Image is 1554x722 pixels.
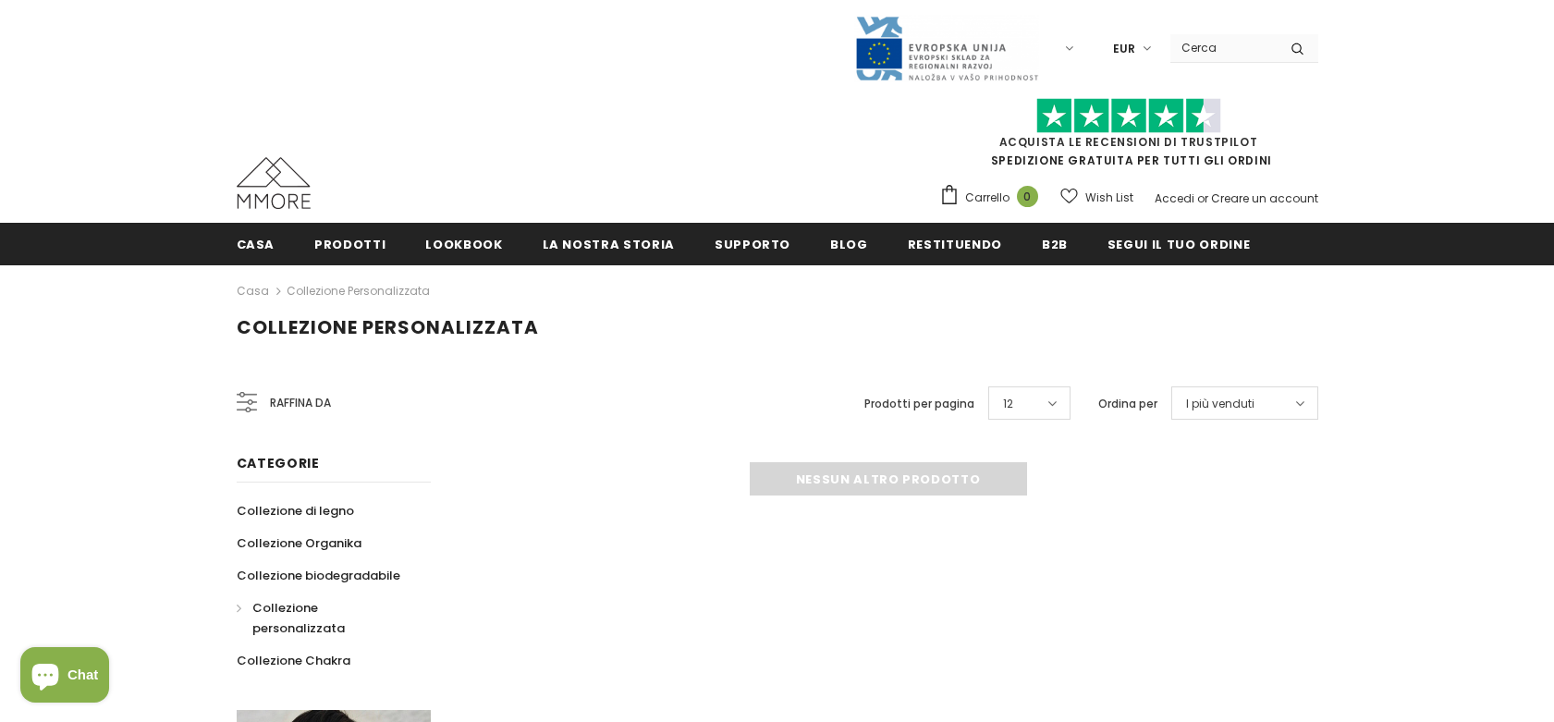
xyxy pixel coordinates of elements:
[1017,186,1038,207] span: 0
[1003,395,1013,413] span: 12
[1085,189,1133,207] span: Wish List
[864,395,974,413] label: Prodotti per pagina
[237,157,311,209] img: Casi MMORE
[830,223,868,264] a: Blog
[252,599,345,637] span: Collezione personalizzata
[237,559,400,592] a: Collezione biodegradabile
[939,184,1047,212] a: Carrello 0
[237,223,275,264] a: Casa
[237,454,320,472] span: Categorie
[715,236,790,253] span: supporto
[237,652,350,669] span: Collezione Chakra
[1107,223,1250,264] a: Segui il tuo ordine
[939,106,1318,168] span: SPEDIZIONE GRATUITA PER TUTTI GLI ORDINI
[287,283,430,299] a: Collezione personalizzata
[543,236,675,253] span: La nostra storia
[1170,34,1277,61] input: Search Site
[314,236,385,253] span: Prodotti
[1036,98,1221,134] img: Fidati di Pilot Stars
[237,314,539,340] span: Collezione personalizzata
[854,40,1039,55] a: Javni Razpis
[965,189,1009,207] span: Carrello
[1155,190,1194,206] a: Accedi
[1060,181,1133,214] a: Wish List
[237,236,275,253] span: Casa
[15,647,115,707] inbox-online-store-chat: Shopify online store chat
[270,393,331,413] span: Raffina da
[237,644,350,677] a: Collezione Chakra
[1098,395,1157,413] label: Ordina per
[999,134,1258,150] a: Acquista le recensioni di TrustPilot
[425,236,502,253] span: Lookbook
[237,502,354,520] span: Collezione di legno
[830,236,868,253] span: Blog
[1042,223,1068,264] a: B2B
[314,223,385,264] a: Prodotti
[237,527,361,559] a: Collezione Organika
[237,495,354,527] a: Collezione di legno
[908,236,1002,253] span: Restituendo
[237,280,269,302] a: Casa
[908,223,1002,264] a: Restituendo
[1113,40,1135,58] span: EUR
[1107,236,1250,253] span: Segui il tuo ordine
[1211,190,1318,206] a: Creare un account
[1197,190,1208,206] span: or
[425,223,502,264] a: Lookbook
[854,15,1039,82] img: Javni Razpis
[237,592,410,644] a: Collezione personalizzata
[1186,395,1254,413] span: I più venduti
[543,223,675,264] a: La nostra storia
[1042,236,1068,253] span: B2B
[237,534,361,552] span: Collezione Organika
[237,567,400,584] span: Collezione biodegradabile
[715,223,790,264] a: supporto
